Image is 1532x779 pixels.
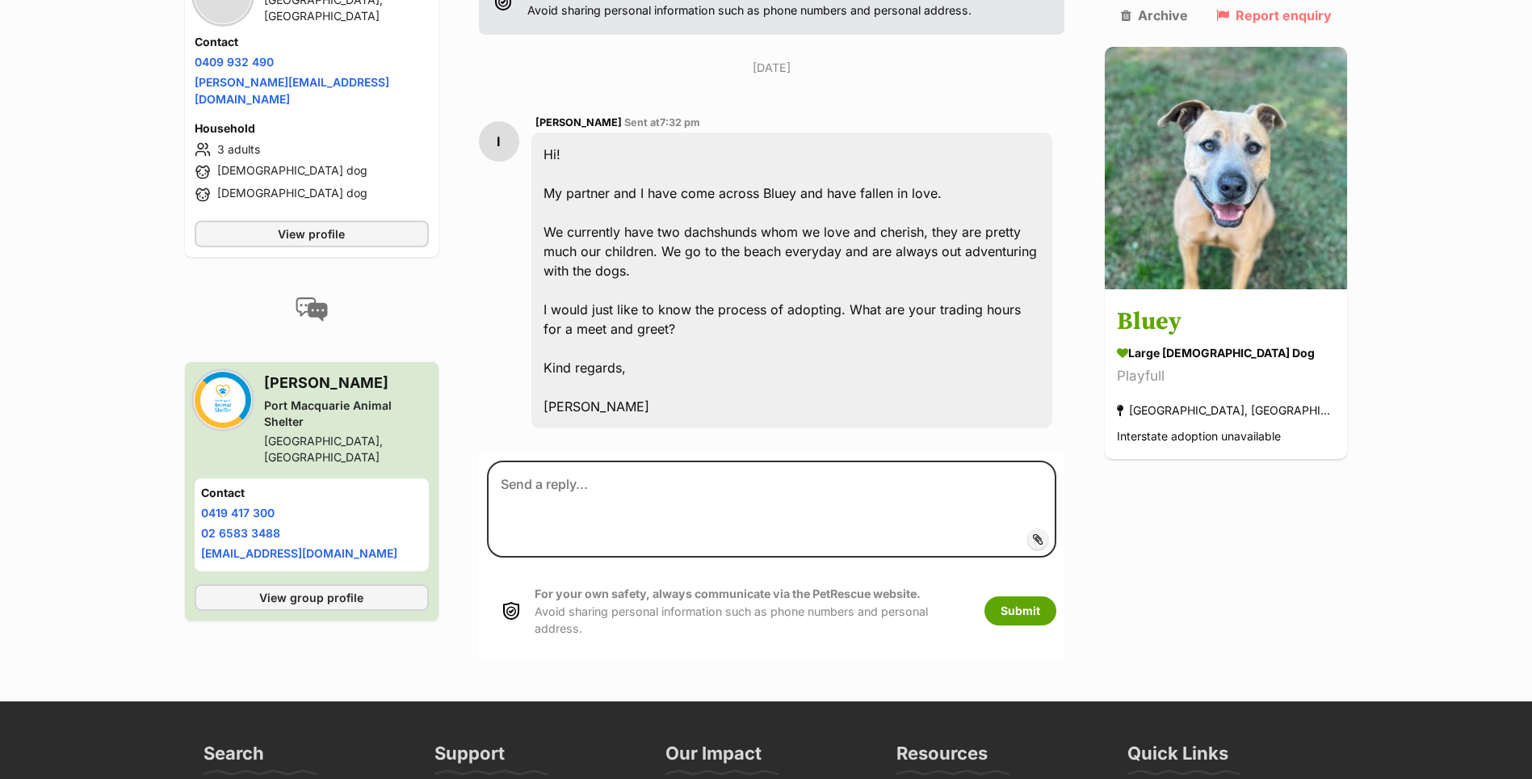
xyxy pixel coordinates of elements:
[535,116,622,128] span: [PERSON_NAME]
[195,221,429,247] a: View profile
[1117,430,1281,444] span: Interstate adoption unavailable
[1117,366,1335,388] div: Playfull
[195,55,274,69] a: 0409 932 490
[660,116,700,128] span: 7:32 pm
[195,584,429,611] a: View group profile
[201,485,422,501] h4: Contact
[1117,400,1335,422] div: [GEOGRAPHIC_DATA], [GEOGRAPHIC_DATA]
[195,75,389,106] a: [PERSON_NAME][EMAIL_ADDRESS][DOMAIN_NAME]
[434,742,505,774] h3: Support
[535,587,921,600] strong: For your own safety, always communicate via the PetRescue website.
[479,59,1065,76] p: [DATE]
[201,526,280,540] a: 02 6583 3488
[195,372,251,428] img: Port Macquarie Animal Shelter profile pic
[264,398,429,430] div: Port Macquarie Animal Shelter
[195,140,429,159] li: 3 adults
[1117,305,1335,341] h3: Bluey
[665,742,762,774] h3: Our Impact
[1117,345,1335,362] div: large [DEMOGRAPHIC_DATA] Dog
[984,596,1056,625] button: Submit
[1216,8,1332,23] a: Report enquiry
[296,297,328,322] img: conversation-icon-4a6f8262b818ee0b60e3300018af0b2d0b884aa5de6e9bcb8d3d4eeb1a70a7c4.svg
[195,34,429,50] h4: Contact
[531,133,1053,428] div: Hi! My partner and I have come across Bluey and have fallen in love. We currently have two dachsh...
[1121,8,1188,23] a: Archive
[204,742,264,774] h3: Search
[479,121,519,162] div: I
[535,585,968,637] p: Avoid sharing personal information such as phone numbers and personal address.
[278,225,345,242] span: View profile
[201,506,275,520] a: 0419 417 300
[1105,293,1347,460] a: Bluey large [DEMOGRAPHIC_DATA] Dog Playfull [GEOGRAPHIC_DATA], [GEOGRAPHIC_DATA] Interstate adopt...
[195,120,429,137] h4: Household
[259,589,363,606] span: View group profile
[624,116,700,128] span: Sent at
[896,742,988,774] h3: Resources
[195,185,429,204] li: [DEMOGRAPHIC_DATA] dog
[195,162,429,182] li: [DEMOGRAPHIC_DATA] dog
[264,372,429,394] h3: [PERSON_NAME]
[201,546,397,560] a: [EMAIL_ADDRESS][DOMAIN_NAME]
[1127,742,1228,774] h3: Quick Links
[1105,47,1347,289] img: Bluey
[264,433,429,465] div: [GEOGRAPHIC_DATA], [GEOGRAPHIC_DATA]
